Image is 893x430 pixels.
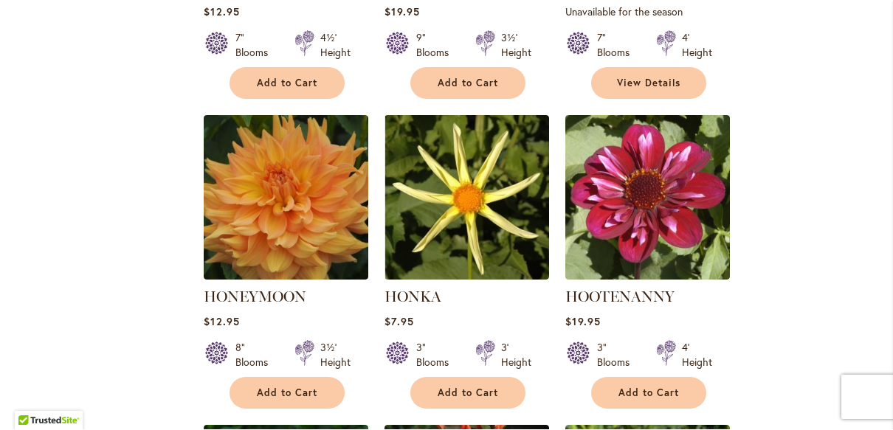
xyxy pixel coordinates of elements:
[501,31,531,60] div: 3½' Height
[410,68,525,100] button: Add to Cart
[410,378,525,409] button: Add to Cart
[204,5,239,19] span: $12.95
[235,31,277,60] div: 7" Blooms
[230,378,345,409] button: Add to Cart
[320,31,351,60] div: 4½' Height
[438,387,498,400] span: Add to Cart
[204,269,368,283] a: Honeymoon
[682,341,712,370] div: 4' Height
[385,288,441,306] a: HONKA
[385,5,419,19] span: $19.95
[385,315,413,329] span: $7.95
[565,5,730,19] p: Unavailable for the season
[597,31,638,60] div: 7" Blooms
[565,116,730,280] img: HOOTENANNY
[385,269,549,283] a: HONKA
[204,288,306,306] a: HONEYMOON
[416,31,458,60] div: 9" Blooms
[617,77,680,90] span: View Details
[11,378,52,419] iframe: Launch Accessibility Center
[682,31,712,60] div: 4' Height
[565,269,730,283] a: HOOTENANNY
[501,341,531,370] div: 3' Height
[257,387,317,400] span: Add to Cart
[257,77,317,90] span: Add to Cart
[320,341,351,370] div: 3½' Height
[591,68,706,100] a: View Details
[438,77,498,90] span: Add to Cart
[204,315,239,329] span: $12.95
[597,341,638,370] div: 3" Blooms
[230,68,345,100] button: Add to Cart
[416,341,458,370] div: 3" Blooms
[204,116,368,280] img: Honeymoon
[385,116,549,280] img: HONKA
[565,288,675,306] a: HOOTENANNY
[591,378,706,409] button: Add to Cart
[618,387,679,400] span: Add to Cart
[565,315,600,329] span: $19.95
[235,341,277,370] div: 8" Blooms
